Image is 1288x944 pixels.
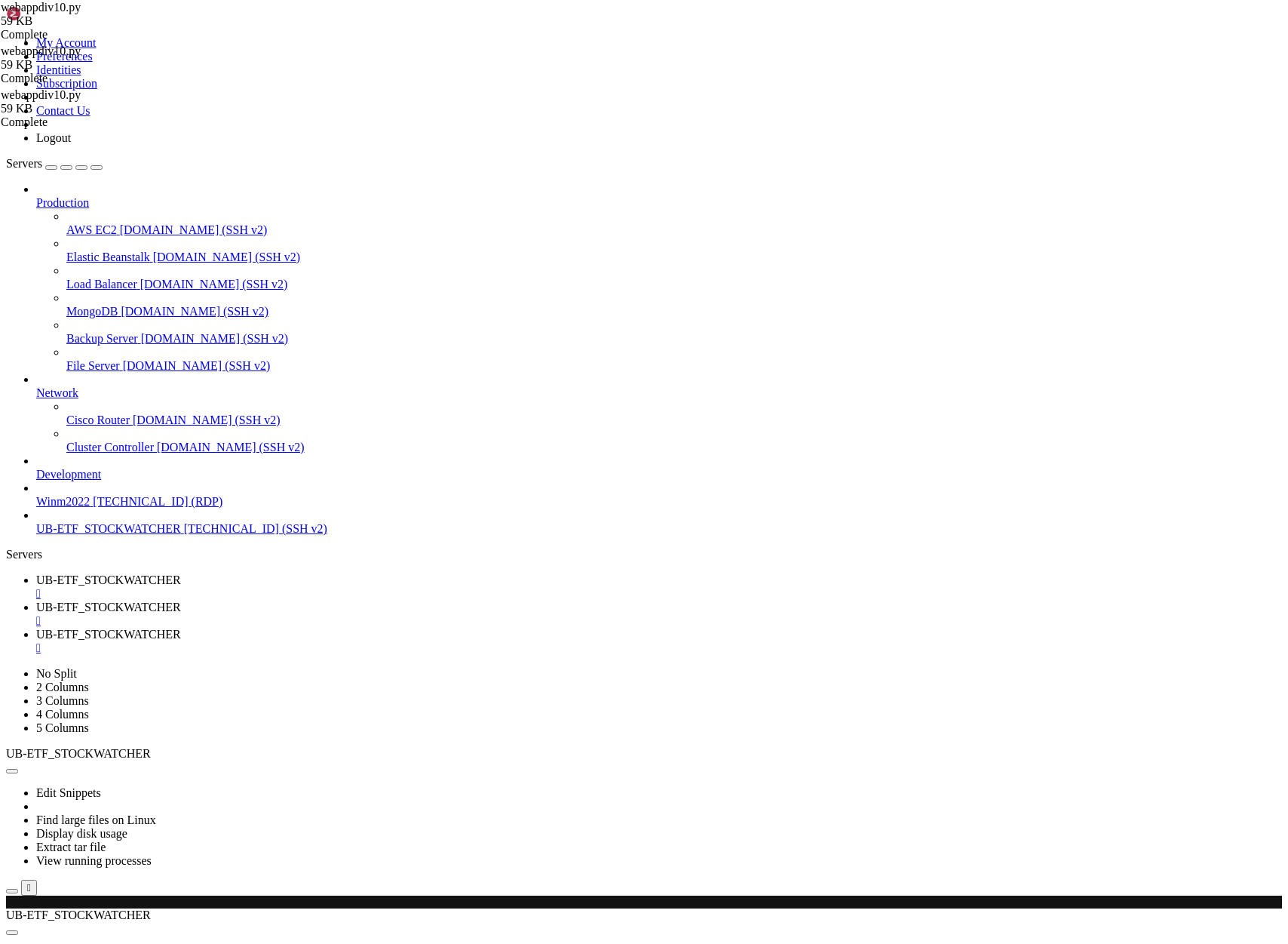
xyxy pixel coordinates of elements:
[1,72,152,85] div: Complete
[1,88,152,115] span: webappdiv10.py
[1,45,152,72] span: webappdiv10.py
[1,28,152,42] div: Complete
[1,102,152,115] div: 59 KB
[1,1,152,28] span: webappdiv10.py
[1,58,152,72] div: 59 KB
[1,45,81,57] span: webappdiv10.py
[1,1,81,14] span: webappdiv10.py
[1,115,152,129] div: Complete
[1,14,152,28] div: 59 KB
[1,88,81,101] span: webappdiv10.py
